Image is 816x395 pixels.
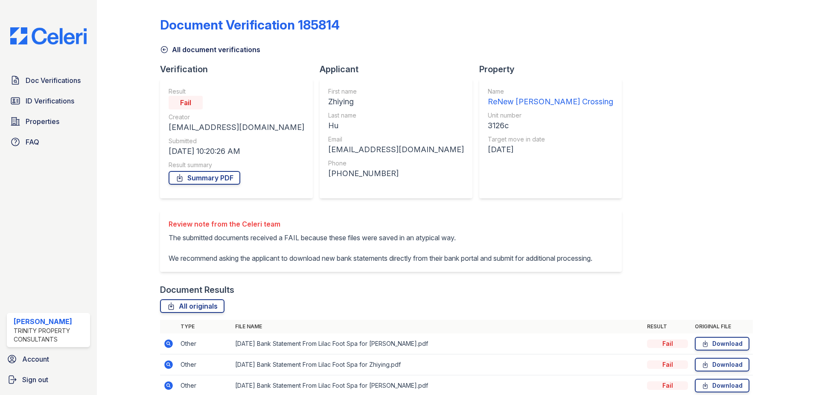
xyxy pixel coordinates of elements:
div: 3126c [488,120,613,132]
a: Properties [7,113,90,130]
div: Result [169,87,304,96]
div: [EMAIL_ADDRESS][DOMAIN_NAME] [328,144,464,156]
div: Verification [160,63,320,75]
a: Sign out [3,371,93,388]
th: Type [177,320,232,333]
td: [DATE] Bank Statement From Lilac Foot Spa for Zhiying.pdf [232,354,644,375]
span: Properties [26,116,59,127]
a: Doc Verifications [7,72,90,89]
a: All document verifications [160,44,260,55]
p: The submitted documents received a FAIL because these files were saved in an atypical way. We rec... [169,233,592,263]
a: Name ReNew [PERSON_NAME] Crossing [488,87,613,108]
div: [PHONE_NUMBER] [328,168,464,180]
td: Other [177,333,232,354]
div: Result summary [169,161,304,169]
img: CE_Logo_Blue-a8612792a0a2168367f1c8372b55b34899dd931a85d93a1a3d3e32e68fde9ad4.png [3,27,93,44]
th: Original file [691,320,753,333]
a: All originals [160,299,224,313]
div: Submitted [169,137,304,145]
div: [EMAIL_ADDRESS][DOMAIN_NAME] [169,121,304,133]
span: Account [22,354,49,364]
div: ReNew [PERSON_NAME] Crossing [488,96,613,108]
div: [PERSON_NAME] [14,316,87,327]
div: First name [328,87,464,96]
div: Property [479,63,629,75]
a: Download [695,337,749,351]
div: Hu [328,120,464,132]
div: Fail [647,381,688,390]
div: [DATE] [488,144,613,156]
div: Target move in date [488,135,613,144]
th: Result [644,320,691,333]
div: Last name [328,111,464,120]
div: Unit number [488,111,613,120]
a: Download [695,358,749,371]
a: Account [3,351,93,368]
th: File name [232,320,644,333]
a: Download [695,379,749,392]
div: Fail [169,96,203,109]
div: Creator [169,113,304,121]
a: ID Verifications [7,92,90,109]
span: FAQ [26,137,39,147]
div: Document Results [160,284,234,296]
div: Fail [647,339,688,348]
a: FAQ [7,133,90,150]
div: Phone [328,159,464,168]
div: Document Verification 185814 [160,17,340,32]
span: Doc Verifications [26,75,81,85]
div: Trinity Property Consultants [14,327,87,344]
div: Email [328,135,464,144]
div: Name [488,87,613,96]
div: Zhiying [328,96,464,108]
div: Fail [647,360,688,369]
a: Summary PDF [169,171,240,185]
td: Other [177,354,232,375]
span: Sign out [22,374,48,385]
td: [DATE] Bank Statement From Lilac Foot Spa for [PERSON_NAME].pdf [232,333,644,354]
div: Applicant [320,63,479,75]
div: Review note from the Celeri team [169,219,592,229]
span: ID Verifications [26,96,74,106]
div: [DATE] 10:20:26 AM [169,145,304,157]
